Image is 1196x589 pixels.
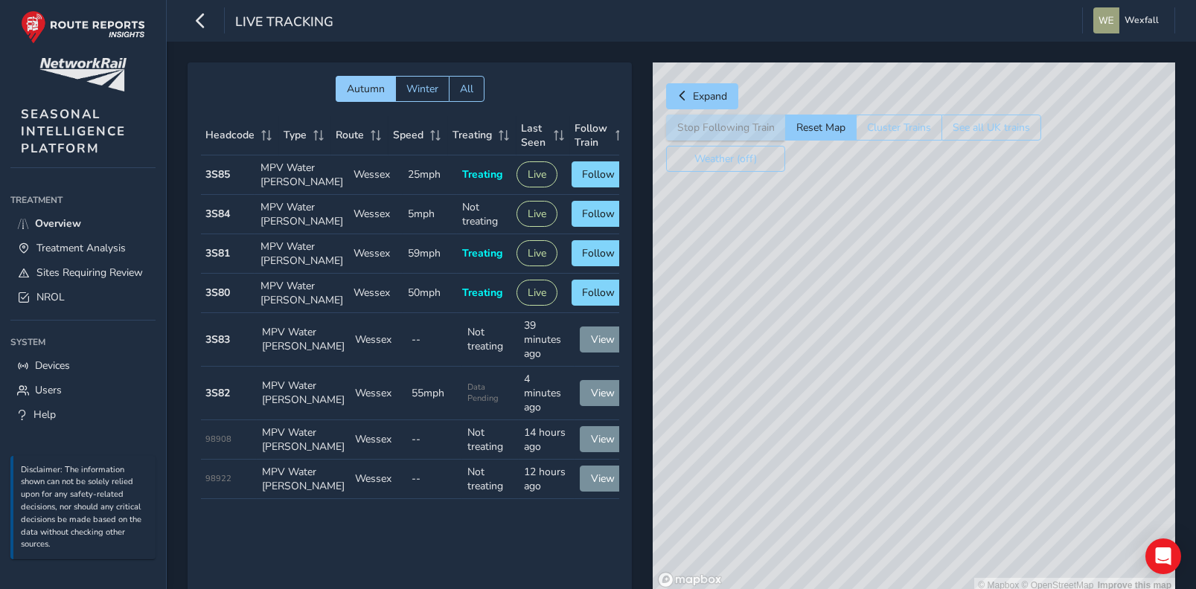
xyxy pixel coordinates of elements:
[403,274,457,313] td: 50mph
[519,313,575,367] td: 39 minutes ago
[255,195,348,234] td: MPV Water [PERSON_NAME]
[522,121,549,149] span: Last Seen
[206,434,232,445] span: 98908
[591,471,615,486] span: View
[1093,7,1119,33] img: diamond-layout
[36,265,143,280] span: Sites Requiring Review
[572,161,627,187] button: Follow
[453,128,493,142] span: Treating
[572,280,627,306] button: Follow
[583,167,615,181] span: Follow
[462,420,519,460] td: Not treating
[235,13,333,33] span: Live Tracking
[255,234,348,274] td: MPV Water [PERSON_NAME]
[36,290,65,304] span: NROL
[693,89,727,103] span: Expand
[257,313,350,367] td: MPV Water [PERSON_NAME]
[206,167,231,181] strong: 3S85
[666,83,738,109] button: Expand
[284,128,307,142] span: Type
[35,358,70,373] span: Devices
[519,367,575,420] td: 4 minutes ago
[10,189,156,211] div: Treatment
[21,10,145,44] img: rr logo
[575,121,611,149] span: Follow Train
[406,367,463,420] td: 55mph
[1125,7,1159,33] span: Wexfall
[1093,7,1164,33] button: Wexfall
[257,460,350,499] td: MPV Water [PERSON_NAME]
[519,460,575,499] td: 12 hours ago
[257,420,350,460] td: MPV Water [PERSON_NAME]
[35,216,81,231] span: Overview
[350,367,406,420] td: Wessex
[517,280,557,306] button: Live
[10,236,156,260] a: Treatment Analysis
[572,201,627,227] button: Follow
[517,161,557,187] button: Live
[206,207,231,221] strong: 3S84
[785,115,856,141] button: Reset Map
[206,332,231,347] strong: 3S83
[591,332,615,347] span: View
[22,464,148,552] p: Disclaimer: The information shown can not be solely relied upon for any safety-related decisions,...
[10,260,156,285] a: Sites Requiring Review
[206,286,231,300] strong: 3S80
[449,76,485,102] button: All
[348,234,403,274] td: Wessex
[21,106,126,157] span: SEASONAL INTELLIGENCE PLATFORM
[580,466,626,492] button: View
[406,82,438,96] span: Winter
[394,128,424,142] span: Speed
[856,115,941,141] button: Cluster Trains
[580,426,626,452] button: View
[336,128,365,142] span: Route
[206,386,231,400] strong: 3S82
[33,408,56,422] span: Help
[517,201,557,227] button: Live
[348,155,403,195] td: Wessex
[350,460,406,499] td: Wessex
[350,420,406,460] td: Wessex
[10,353,156,378] a: Devices
[39,58,127,91] img: customer logo
[467,382,514,404] span: Data Pending
[583,246,615,260] span: Follow
[255,155,348,195] td: MPV Water [PERSON_NAME]
[462,460,519,499] td: Not treating
[462,246,502,260] span: Treating
[10,378,156,402] a: Users
[206,473,232,484] span: 98922
[206,128,255,142] span: Headcode
[347,82,385,96] span: Autumn
[10,331,156,353] div: System
[336,76,395,102] button: Autumn
[10,285,156,309] a: NROL
[10,402,156,427] a: Help
[462,286,502,300] span: Treating
[406,460,463,499] td: --
[583,286,615,300] span: Follow
[666,146,785,172] button: Weather (off)
[403,234,457,274] td: 59mph
[462,167,502,181] span: Treating
[348,195,403,234] td: Wessex
[457,195,511,234] td: Not treating
[941,115,1041,141] button: See all UK trains
[348,274,403,313] td: Wessex
[580,380,626,406] button: View
[36,241,126,255] span: Treatment Analysis
[460,82,473,96] span: All
[591,386,615,400] span: View
[517,240,557,266] button: Live
[257,367,350,420] td: MPV Water [PERSON_NAME]
[395,76,449,102] button: Winter
[519,420,575,460] td: 14 hours ago
[403,195,457,234] td: 5mph
[406,420,463,460] td: --
[462,313,519,367] td: Not treating
[206,246,231,260] strong: 3S81
[35,383,62,397] span: Users
[583,207,615,221] span: Follow
[580,326,626,353] button: View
